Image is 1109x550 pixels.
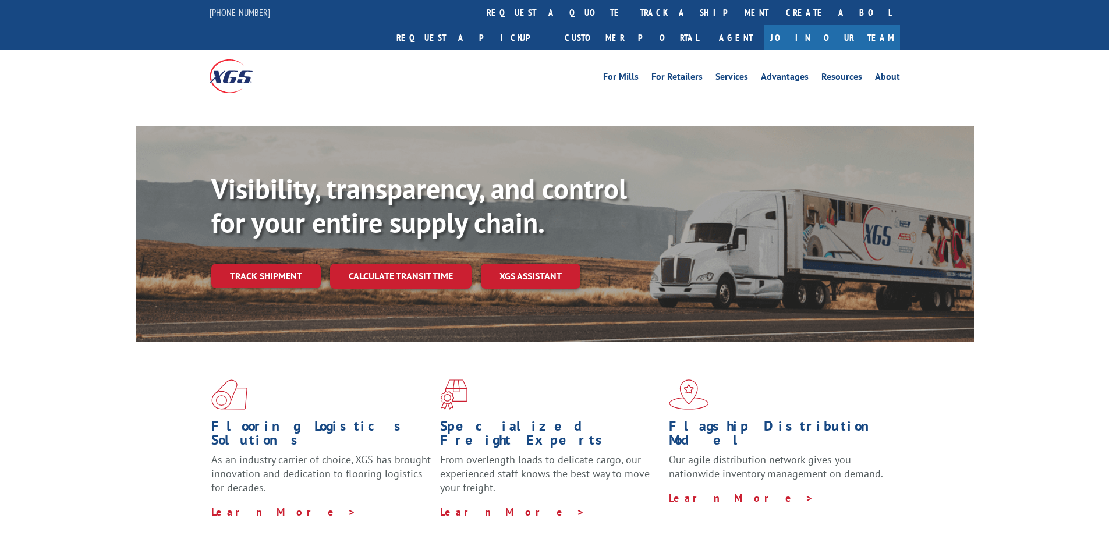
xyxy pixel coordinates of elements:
h1: Flooring Logistics Solutions [211,419,431,453]
a: Agent [707,25,764,50]
a: Learn More > [440,505,585,519]
a: Learn More > [211,505,356,519]
a: Request a pickup [388,25,556,50]
a: Resources [821,72,862,85]
a: For Retailers [651,72,703,85]
h1: Flagship Distribution Model [669,419,889,453]
a: About [875,72,900,85]
img: xgs-icon-total-supply-chain-intelligence-red [211,379,247,410]
a: Advantages [761,72,809,85]
a: Track shipment [211,264,321,288]
span: As an industry carrier of choice, XGS has brought innovation and dedication to flooring logistics... [211,453,431,494]
a: [PHONE_NUMBER] [210,6,270,18]
a: Services [715,72,748,85]
a: For Mills [603,72,639,85]
a: Customer Portal [556,25,707,50]
p: From overlength loads to delicate cargo, our experienced staff knows the best way to move your fr... [440,453,660,505]
a: XGS ASSISTANT [481,264,580,289]
a: Join Our Team [764,25,900,50]
a: Learn More > [669,491,814,505]
img: xgs-icon-flagship-distribution-model-red [669,379,709,410]
span: Our agile distribution network gives you nationwide inventory management on demand. [669,453,883,480]
a: Calculate transit time [330,264,472,289]
h1: Specialized Freight Experts [440,419,660,453]
img: xgs-icon-focused-on-flooring-red [440,379,467,410]
b: Visibility, transparency, and control for your entire supply chain. [211,171,627,240]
